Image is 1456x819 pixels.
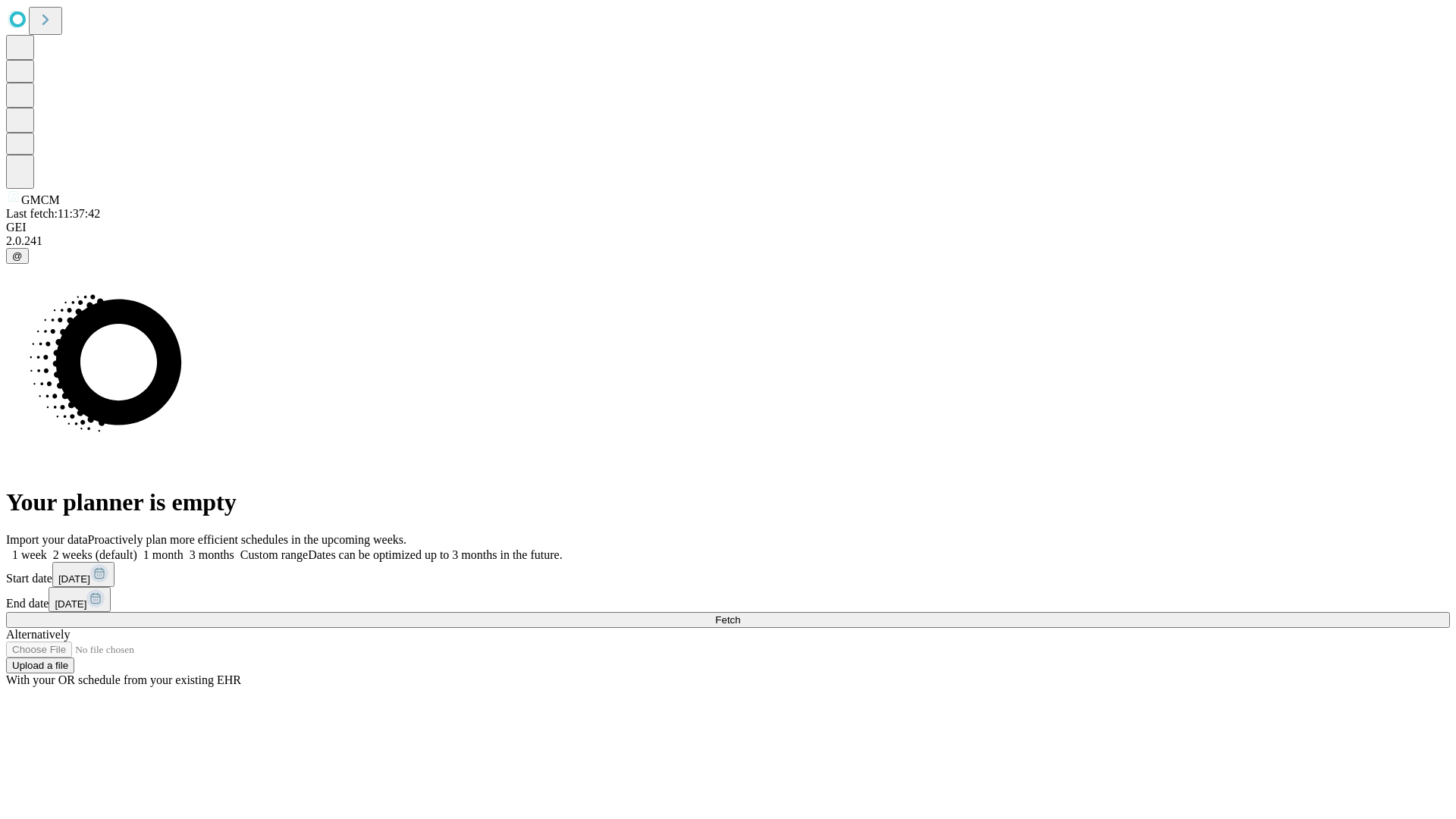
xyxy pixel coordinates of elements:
[6,657,74,673] button: Upload a file
[240,548,308,561] span: Custom range
[308,548,562,561] span: Dates can be optimized up to 3 months in the future.
[55,598,86,610] span: [DATE]
[6,488,1450,516] h1: Your planner is empty
[6,562,1450,587] div: Start date
[88,533,406,546] span: Proactively plan more efficient schedules in the upcoming weeks.
[715,614,740,626] span: Fetch
[21,193,60,206] span: GMCM
[12,548,47,561] span: 1 week
[6,628,70,641] span: Alternatively
[6,533,88,546] span: Import your data
[12,250,23,262] span: @
[6,587,1450,612] div: End date
[6,612,1450,628] button: Fetch
[52,562,115,587] button: [DATE]
[53,548,137,561] span: 2 weeks (default)
[6,207,100,220] span: Last fetch: 11:37:42
[190,548,234,561] span: 3 months
[49,587,111,612] button: [DATE]
[58,573,90,585] span: [DATE]
[143,548,184,561] span: 1 month
[6,234,1450,248] div: 2.0.241
[6,673,241,686] span: With your OR schedule from your existing EHR
[6,248,29,264] button: @
[6,221,1450,234] div: GEI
